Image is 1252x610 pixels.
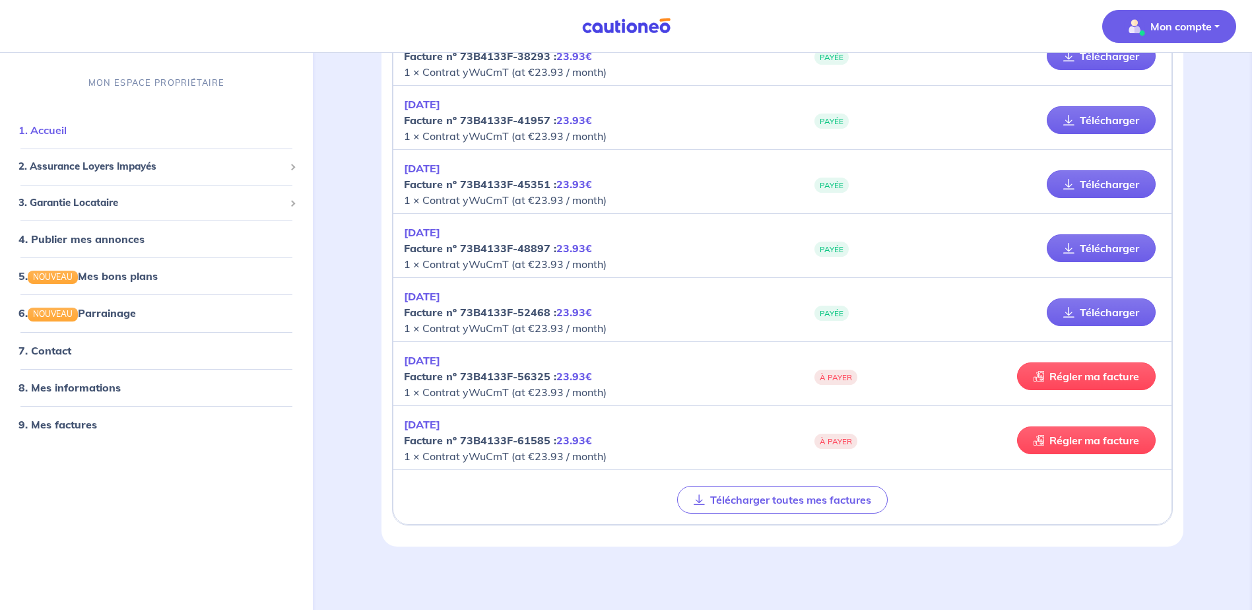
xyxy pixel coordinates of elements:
[556,50,592,63] em: 23.93€
[404,354,440,367] em: [DATE]
[404,353,782,400] p: 1 × Contrat yWuCmT (at €23.93 / month)
[577,18,676,34] img: Cautioneo
[814,306,849,321] span: PAYÉE
[556,114,592,127] em: 23.93€
[1017,426,1156,454] a: Régler ma facture
[1102,10,1236,43] button: illu_account_valid_menu.svgMon compte
[1047,170,1156,198] a: Télécharger
[1047,298,1156,326] a: Télécharger
[1150,18,1212,34] p: Mon compte
[404,290,440,303] em: [DATE]
[404,178,592,191] strong: Facture nº 73B4133F-45351 :
[18,123,67,137] a: 1. Accueil
[404,418,440,431] em: [DATE]
[18,159,284,174] span: 2. Assurance Loyers Impayés
[814,114,849,129] span: PAYÉE
[5,337,308,364] div: 7. Contact
[814,50,849,65] span: PAYÉE
[814,178,849,193] span: PAYÉE
[18,344,71,357] a: 7. Contact
[404,417,782,464] p: 1 × Contrat yWuCmT (at €23.93 / month)
[1047,106,1156,134] a: Télécharger
[1047,234,1156,262] a: Télécharger
[814,242,849,257] span: PAYÉE
[18,307,136,320] a: 6.NOUVEAUParrainage
[556,370,592,383] em: 23.93€
[5,374,308,401] div: 8. Mes informations
[5,117,308,143] div: 1. Accueil
[556,434,592,447] em: 23.93€
[5,263,308,289] div: 5.NOUVEAUMes bons plans
[556,242,592,255] em: 23.93€
[404,434,592,447] strong: Facture nº 73B4133F-61585 :
[1047,42,1156,70] a: Télécharger
[404,50,592,63] strong: Facture nº 73B4133F-38293 :
[404,306,592,319] strong: Facture nº 73B4133F-52468 :
[88,77,224,89] p: MON ESPACE PROPRIÉTAIRE
[404,96,782,144] p: 1 × Contrat yWuCmT (at €23.93 / month)
[18,232,145,246] a: 4. Publier mes annonces
[18,195,284,211] span: 3. Garantie Locataire
[404,162,440,175] em: [DATE]
[5,300,308,327] div: 6.NOUVEAUParrainage
[404,114,592,127] strong: Facture nº 73B4133F-41957 :
[404,370,592,383] strong: Facture nº 73B4133F-56325 :
[1017,362,1156,390] a: Régler ma facture
[404,160,782,208] p: 1 × Contrat yWuCmT (at €23.93 / month)
[5,154,308,180] div: 2. Assurance Loyers Impayés
[18,269,158,283] a: 5.NOUVEAUMes bons plans
[814,370,857,385] span: À PAYER
[404,226,440,239] em: [DATE]
[556,178,592,191] em: 23.93€
[5,190,308,216] div: 3. Garantie Locataire
[404,98,440,111] em: [DATE]
[556,306,592,319] em: 23.93€
[404,242,592,255] strong: Facture nº 73B4133F-48897 :
[404,32,782,80] p: 1 × Contrat yWuCmT (at €23.93 / month)
[5,226,308,252] div: 4. Publier mes annonces
[404,288,782,336] p: 1 × Contrat yWuCmT (at €23.93 / month)
[677,486,888,514] button: Télécharger toutes mes factures
[18,418,97,431] a: 9. Mes factures
[1124,16,1145,37] img: illu_account_valid_menu.svg
[404,224,782,272] p: 1 × Contrat yWuCmT (at €23.93 / month)
[18,381,121,394] a: 8. Mes informations
[814,434,857,449] span: À PAYER
[5,411,308,438] div: 9. Mes factures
